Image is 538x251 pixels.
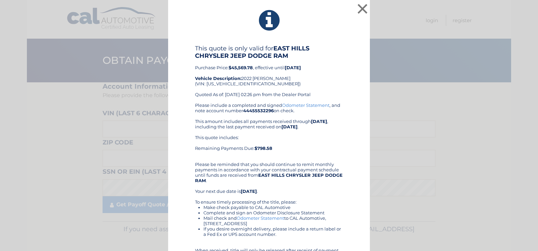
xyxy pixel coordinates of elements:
div: This quote includes: Remaining Payments Due: [195,135,343,156]
strong: Vehicle Description: [195,76,241,81]
li: Make check payable to CAL Automotive [203,205,343,210]
li: If you desire overnight delivery, please include a return label or a Fed Ex or UPS account number. [203,226,343,237]
button: × [356,2,369,15]
b: [DATE] [285,65,301,70]
li: Mail check and to CAL Automotive, [STREET_ADDRESS] [203,215,343,226]
b: [DATE] [281,124,298,129]
b: $798.58 [255,145,272,151]
b: EAST HILLS CHRYSLER JEEP DODGE RAM [195,45,309,59]
b: 44455532296 [243,108,274,113]
b: EAST HILLS CHRYSLER JEEP DODGE RAM [195,172,343,183]
b: [DATE] [311,119,327,124]
a: Odometer Statement [237,215,284,221]
b: [DATE] [241,189,257,194]
h4: This quote is only valid for [195,45,343,59]
a: Odometer Statement [282,102,330,108]
b: $45,569.78 [229,65,253,70]
div: Purchase Price: , effective until 2022 [PERSON_NAME] (VIN: [US_VEHICLE_IDENTIFICATION_NUMBER]) Qu... [195,45,343,102]
li: Complete and sign an Odometer Disclosure Statement [203,210,343,215]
